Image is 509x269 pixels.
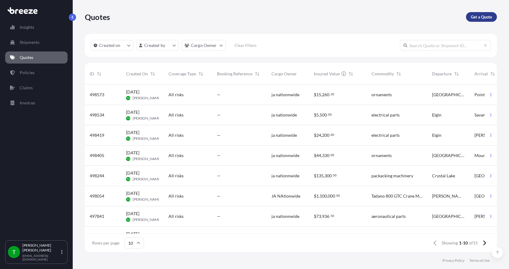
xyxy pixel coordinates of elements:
span: [PERSON_NAME] [133,217,161,222]
p: Quotes [85,12,110,22]
span: [GEOGRAPHIC_DATA] [432,153,465,159]
a: Claims [5,82,68,94]
span: TG [127,95,130,101]
span: , [321,153,322,158]
span: 330 [322,153,329,158]
span: Rows per page [92,240,119,246]
span: 15 [316,93,321,97]
span: 498573 [90,92,104,98]
span: — [217,132,221,138]
span: aeronautical parts [371,213,406,219]
span: Cargo Owner [271,71,297,77]
span: [PERSON_NAME] [474,132,501,138]
span: of 15 [469,240,478,246]
a: Quotes [5,51,68,64]
span: 00 [328,113,332,116]
p: Clear Filters [235,42,257,48]
a: Get a Quote [466,12,497,22]
span: [DATE] [126,130,139,136]
span: 00 [331,134,334,136]
span: — [217,112,221,118]
span: Elgin [432,132,441,138]
span: Showing [442,240,458,246]
span: 498419 [90,132,104,138]
span: . [327,113,328,116]
span: [PERSON_NAME][GEOGRAPHIC_DATA] [474,213,501,219]
span: [GEOGRAPHIC_DATA] [474,193,501,199]
button: Clear Filters [229,41,263,50]
p: [EMAIL_ADDRESS][DOMAIN_NAME] [22,254,60,261]
p: Get a Quote [471,14,492,20]
span: $ [314,113,316,117]
span: All risks [168,213,184,219]
span: All risks [168,234,184,240]
p: Shipments [20,39,39,45]
span: Point Lookout [474,92,501,98]
span: ja nationwide [271,132,297,138]
span: All risks [168,112,184,118]
span: electrical parts [371,132,400,138]
button: Sort [347,70,354,77]
span: , [327,194,328,198]
span: 30 [331,93,334,95]
span: [DATE] [126,211,139,217]
a: Privacy Policy [442,258,464,263]
span: 50 [331,215,334,217]
span: Tadano 800 GTC Crane Mobe [371,193,422,199]
span: Commodity [371,71,394,77]
button: Sort [254,70,261,77]
span: All risks [168,193,184,199]
span: [DATE] [126,109,139,115]
span: $ [314,93,316,97]
span: — [217,173,221,179]
span: 260 [322,93,329,97]
span: TG [127,156,130,162]
span: ja nationnwide [271,173,299,179]
a: Shipments [5,36,68,48]
button: Sort [395,70,402,77]
span: TG [127,217,130,223]
span: Crystal Lake [432,173,455,179]
span: — [217,213,221,219]
p: Insights [20,24,34,30]
span: 498054 [90,193,104,199]
span: $ [314,153,316,158]
span: [GEOGRAPHIC_DATA] [432,213,465,219]
span: [DATE] [126,231,139,237]
span: [DATE] [126,150,139,156]
span: [PERSON_NAME] [432,193,465,199]
span: 497791 [90,234,104,240]
span: ja nationnwide [271,92,299,98]
span: $ [314,174,316,178]
span: ornaments [371,153,392,159]
span: 00 [336,195,340,197]
a: Invoices [5,97,68,109]
span: 1-10 [459,240,468,246]
span: 498244 [90,173,104,179]
span: Created On [126,71,148,77]
span: [PERSON_NAME] [133,177,161,182]
span: TG [127,196,130,202]
span: — [217,193,221,199]
span: $ [314,214,316,218]
button: cargoOwner Filter options [182,40,226,51]
span: , [319,194,320,198]
span: Mount Airy [474,153,496,159]
span: [GEOGRAPHIC_DATA] [474,173,501,179]
span: T [12,249,16,255]
span: 500 [320,113,327,117]
p: Cargo Owner [191,42,217,48]
button: Sort [197,70,205,77]
span: 936 [322,214,329,218]
button: Sort [453,70,460,77]
span: ja nationnwide [271,153,299,159]
button: Sort [489,70,496,77]
span: All risks [168,173,184,179]
p: Policies [20,70,35,76]
span: Booking Reference [217,71,252,77]
span: 00 [333,174,337,176]
input: Search Quote or Shipment ID... [400,40,491,51]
